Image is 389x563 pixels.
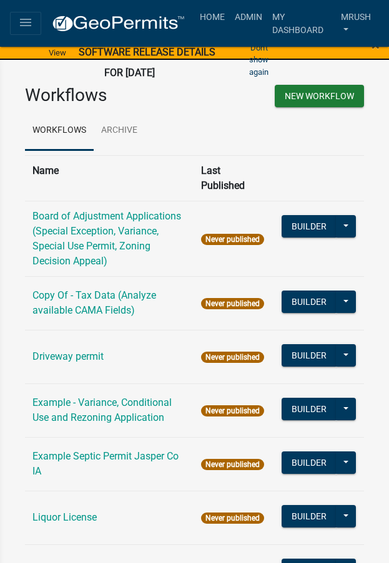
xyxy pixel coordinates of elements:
a: Home [195,5,230,29]
button: Builder [282,344,337,367]
span: Never published [201,459,264,470]
span: Never published [201,405,264,416]
a: View [44,42,71,63]
span: Never published [201,352,264,363]
a: Admin [230,5,267,29]
button: Don't show again [236,37,282,82]
span: Never published [201,298,264,309]
a: Archive [94,111,145,151]
a: Example - Variance, Conditional Use and Rezoning Application [32,397,172,423]
a: Workflows [25,111,94,151]
h3: Workflows [25,85,185,106]
button: Builder [282,451,337,474]
button: Builder [282,291,337,313]
i: menu [18,15,33,30]
a: My Dashboard [267,5,336,42]
span: Never published [201,234,264,245]
button: Builder [282,505,337,527]
a: MRush [336,5,379,42]
button: Close [372,37,380,52]
th: Last Published [194,155,273,201]
button: Builder [282,398,337,420]
button: Builder [282,215,337,238]
a: Example Septic Permit Jasper Co IA [32,450,179,477]
a: Driveway permit [32,350,104,362]
th: Name [25,155,194,201]
button: New Workflow [275,85,364,107]
a: Board of Adjustment Applications (Special Exception, Variance, Special Use Permit, Zoning Decisio... [32,210,181,267]
a: Copy Of - Tax Data (Analyze available CAMA Fields) [32,289,156,316]
span: Never published [201,512,264,524]
button: menu [10,12,41,35]
a: Liquor License [32,511,97,523]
